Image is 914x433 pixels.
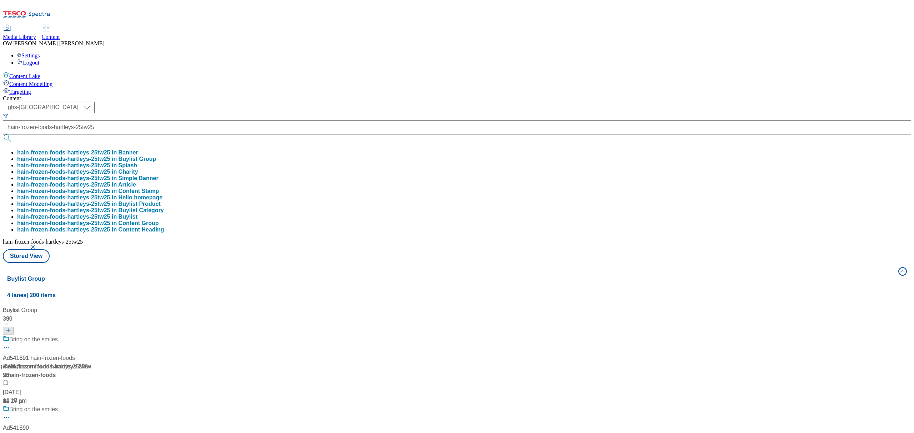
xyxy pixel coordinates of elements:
button: Buylist Group4 lanes| 200 items [3,263,911,303]
button: hain-frozen-foods-hartleys-25tw25 in Charity [17,169,138,175]
span: Content [42,34,60,40]
a: Content Modelling [3,80,911,87]
div: hain-frozen-foods-hartleys-25tw25 in [17,182,136,188]
span: Targeting [9,89,31,95]
span: 4 lanes | 200 items [7,292,56,298]
span: Charity [119,169,138,175]
div: hain-frozen-foods-hartleys-25tw25 in [17,207,164,214]
h4: Buylist Group [7,275,894,283]
button: Stored View [3,249,50,263]
a: Logout [17,60,39,66]
button: hain-frozen-foods-hartleys-25tw25 in Buylist Group [17,156,156,162]
a: Media Library [3,25,36,40]
span: [PERSON_NAME] [PERSON_NAME] [12,40,105,46]
a: Content [42,25,60,40]
div: hain-frozen-foods-hartleys-25tw25 in [17,169,138,175]
span: Media Library [3,34,36,40]
input: Search [3,120,911,134]
span: Buylist Product [119,201,161,207]
div: hain-frozen-foods-hartleys-25tw25 in [17,214,137,220]
div: hain-frozen-foods-hartleys-25tw25 in [17,201,161,207]
span: Content Lake [9,73,40,79]
span: Buylist [119,214,137,220]
button: hain-frozen-foods-hartleys-25tw25 in Hello homepage [17,194,162,201]
a: Targeting [3,87,911,95]
span: Buylist Category [119,207,164,213]
button: hain-frozen-foods-hartleys-25tw25 in Buylist Category [17,207,164,214]
a: Settings [17,52,40,58]
button: hain-frozen-foods-hartleys-25tw25 in Content Group [17,220,159,226]
button: hain-frozen-foods-hartleys-25tw25 in Banner [17,149,138,156]
button: hain-frozen-foods-hartleys-25tw25 in Content Stamp [17,188,159,194]
span: Content Modelling [9,81,52,87]
button: hain-frozen-foods-hartleys-25tw25 in Splash [17,162,137,169]
button: hain-frozen-foods-hartleys-25tw25 in Article [17,182,136,188]
button: hain-frozen-foods-hartleys-25tw25 in Buylist [17,214,137,220]
svg: Search Filters [3,113,9,119]
span: Article [118,182,136,188]
span: OW [3,40,12,46]
div: Content [3,95,911,102]
button: hain-frozen-foods-hartleys-25tw25 in Content Heading [17,226,164,233]
button: hain-frozen-foods-hartleys-25tw25 in Simple Banner [17,175,159,182]
button: hain-frozen-foods-hartleys-25tw25 in Buylist Product [17,201,161,207]
span: hain-frozen-foods-hartleys-25tw25 [3,239,83,245]
a: Content Lake [3,72,911,80]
